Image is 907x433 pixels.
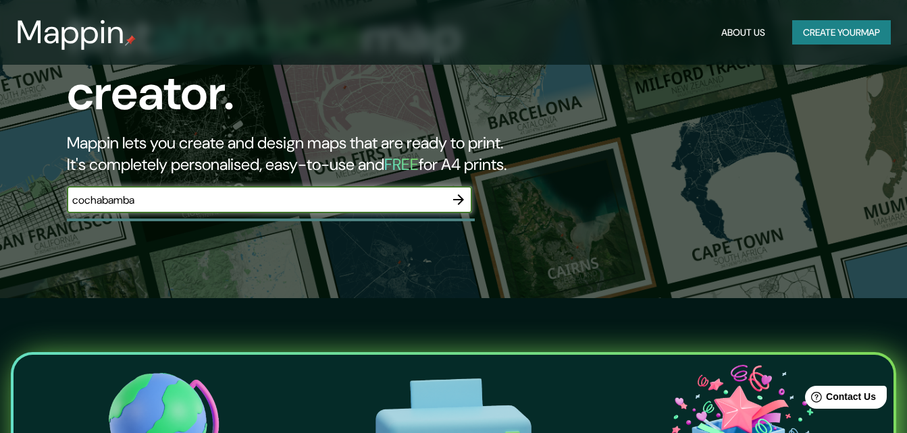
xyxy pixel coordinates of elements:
[716,20,771,45] button: About Us
[67,192,445,208] input: Choose your favourite place
[16,13,125,51] h3: Mappin
[384,154,419,175] h5: FREE
[787,380,892,418] iframe: Help widget launcher
[792,20,891,45] button: Create yourmap
[125,35,136,46] img: mappin-pin
[67,132,521,175] h2: Mappin lets you create and design maps that are ready to print. It's completely personalised, eas...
